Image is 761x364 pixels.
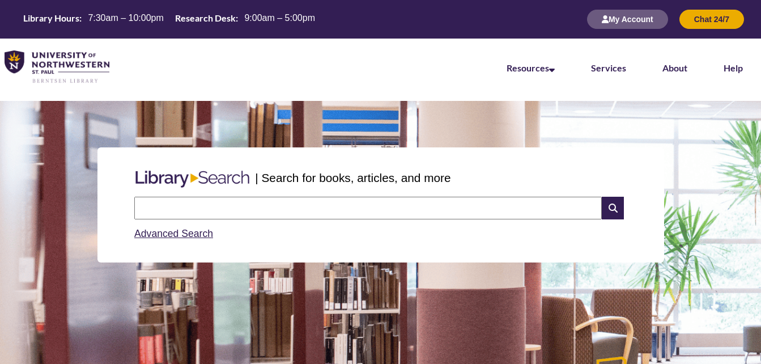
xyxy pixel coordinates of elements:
img: UNWSP Library Logo [5,50,109,84]
table: Hours Today [19,12,320,26]
a: Help [724,62,743,73]
span: 7:30am – 10:00pm [88,13,163,23]
button: Chat 24/7 [679,10,744,29]
th: Library Hours: [19,12,83,24]
i: Search [602,197,623,219]
a: About [662,62,687,73]
a: Hours Today [19,12,320,27]
button: My Account [587,10,668,29]
a: My Account [587,14,668,24]
a: Advanced Search [134,228,213,239]
a: Resources [507,62,555,73]
span: 9:00am – 5:00pm [244,13,315,23]
img: Libary Search [130,166,255,192]
p: | Search for books, articles, and more [255,169,450,187]
a: Chat 24/7 [679,14,744,24]
a: Services [591,62,626,73]
th: Research Desk: [171,12,240,24]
